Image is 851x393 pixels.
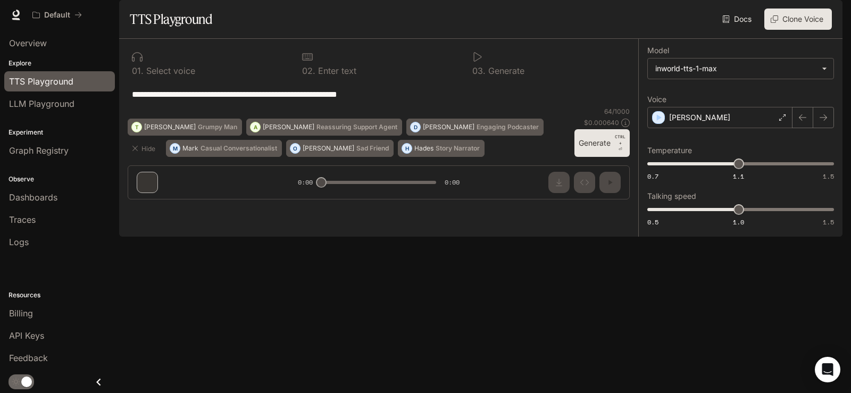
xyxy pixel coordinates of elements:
[290,140,300,157] div: O
[764,9,832,30] button: Clone Voice
[263,124,314,130] p: [PERSON_NAME]
[647,172,658,181] span: 0.7
[316,124,397,130] p: Reassuring Support Agent
[144,66,195,75] p: Select voice
[128,140,162,157] button: Hide
[302,66,315,75] p: 0 2 .
[436,145,480,152] p: Story Narrator
[477,124,539,130] p: Engaging Podcaster
[615,133,625,146] p: CTRL +
[733,172,744,181] span: 1.1
[166,140,282,157] button: MMarkCasual Conversationalist
[315,66,356,75] p: Enter text
[251,119,260,136] div: A
[201,145,277,152] p: Casual Conversationalist
[648,58,833,79] div: inworld-tts-1-max
[823,172,834,181] span: 1.5
[486,66,524,75] p: Generate
[655,63,816,74] div: inworld-tts-1-max
[44,11,70,20] p: Default
[303,145,354,152] p: [PERSON_NAME]
[132,119,141,136] div: T
[132,66,144,75] p: 0 1 .
[423,124,474,130] p: [PERSON_NAME]
[198,124,237,130] p: Grumpy Man
[144,124,196,130] p: [PERSON_NAME]
[574,129,630,157] button: GenerateCTRL +⏎
[128,119,242,136] button: T[PERSON_NAME]Grumpy Man
[647,193,696,200] p: Talking speed
[28,4,87,26] button: All workspaces
[647,218,658,227] span: 0.5
[246,119,402,136] button: A[PERSON_NAME]Reassuring Support Agent
[398,140,485,157] button: HHadesStory Narrator
[733,218,744,227] span: 1.0
[406,119,544,136] button: D[PERSON_NAME]Engaging Podcaster
[647,47,669,54] p: Model
[472,66,486,75] p: 0 3 .
[615,133,625,153] p: ⏎
[647,96,666,103] p: Voice
[411,119,420,136] div: D
[584,118,619,127] p: $ 0.000640
[170,140,180,157] div: M
[669,112,730,123] p: [PERSON_NAME]
[402,140,412,157] div: H
[604,107,630,116] p: 64 / 1000
[414,145,433,152] p: Hades
[286,140,394,157] button: O[PERSON_NAME]Sad Friend
[130,9,212,30] h1: TTS Playground
[647,147,692,154] p: Temperature
[720,9,756,30] a: Docs
[182,145,198,152] p: Mark
[356,145,389,152] p: Sad Friend
[815,357,840,382] div: Open Intercom Messenger
[823,218,834,227] span: 1.5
